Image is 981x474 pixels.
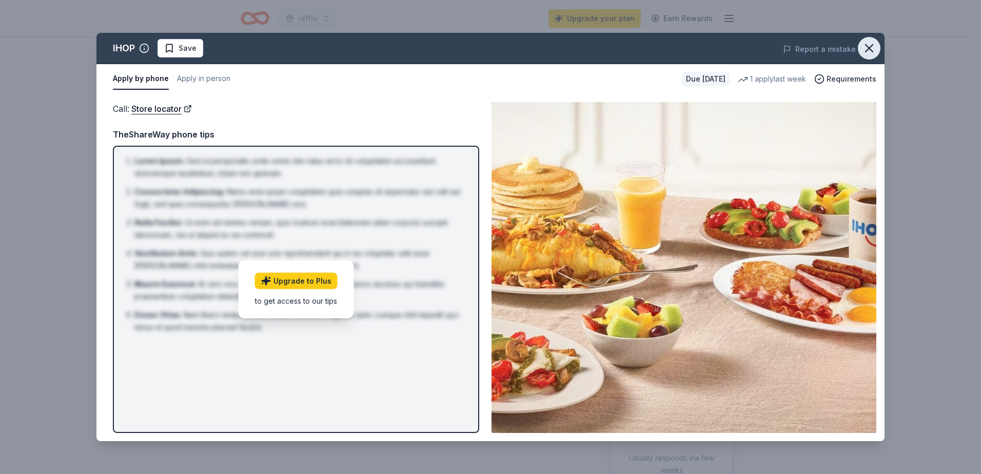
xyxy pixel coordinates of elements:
[113,102,479,115] div: Call :
[492,102,876,433] img: Image for IHOP
[113,128,479,141] div: TheShareWay phone tips
[131,102,192,115] a: Store locator
[134,280,196,288] span: Mauris Euismod :
[814,73,876,85] button: Requirements
[134,310,182,319] span: Donec Vitae :
[113,40,135,56] div: IHOP
[255,272,338,289] a: Upgrade to Plus
[738,73,806,85] div: 1 apply last week
[134,249,198,258] span: Vestibulum Ante :
[134,309,464,333] li: Nam libero tempore, cum soluta nobis est eligendi optio cumque nihil impedit quo minus id quod ma...
[783,43,856,55] button: Report a mistake
[682,72,730,86] div: Due [DATE]
[177,68,230,90] button: Apply in person
[134,218,183,227] span: Nulla Facilisi :
[255,295,338,306] div: to get access to our tips
[134,186,464,210] li: Nemo enim ipsam voluptatem quia voluptas sit aspernatur aut odit aut fugit, sed quia consequuntur...
[134,155,464,180] li: Sed ut perspiciatis unde omnis iste natus error sit voluptatem accusantium doloremque laudantium,...
[134,278,464,303] li: At vero eos et accusamus et iusto odio dignissimos ducimus qui blanditiis praesentium voluptatum ...
[134,156,185,165] span: Lorem Ipsum :
[827,73,876,85] span: Requirements
[158,39,203,57] button: Save
[134,187,225,196] span: Consectetur Adipiscing :
[134,216,464,241] li: Ut enim ad minima veniam, quis nostrum exercitationem ullam corporis suscipit laboriosam, nisi ut...
[113,68,169,90] button: Apply by phone
[134,247,464,272] li: Quis autem vel eum iure reprehenderit qui in ea voluptate velit esse [PERSON_NAME] nihil molestia...
[179,42,197,54] span: Save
